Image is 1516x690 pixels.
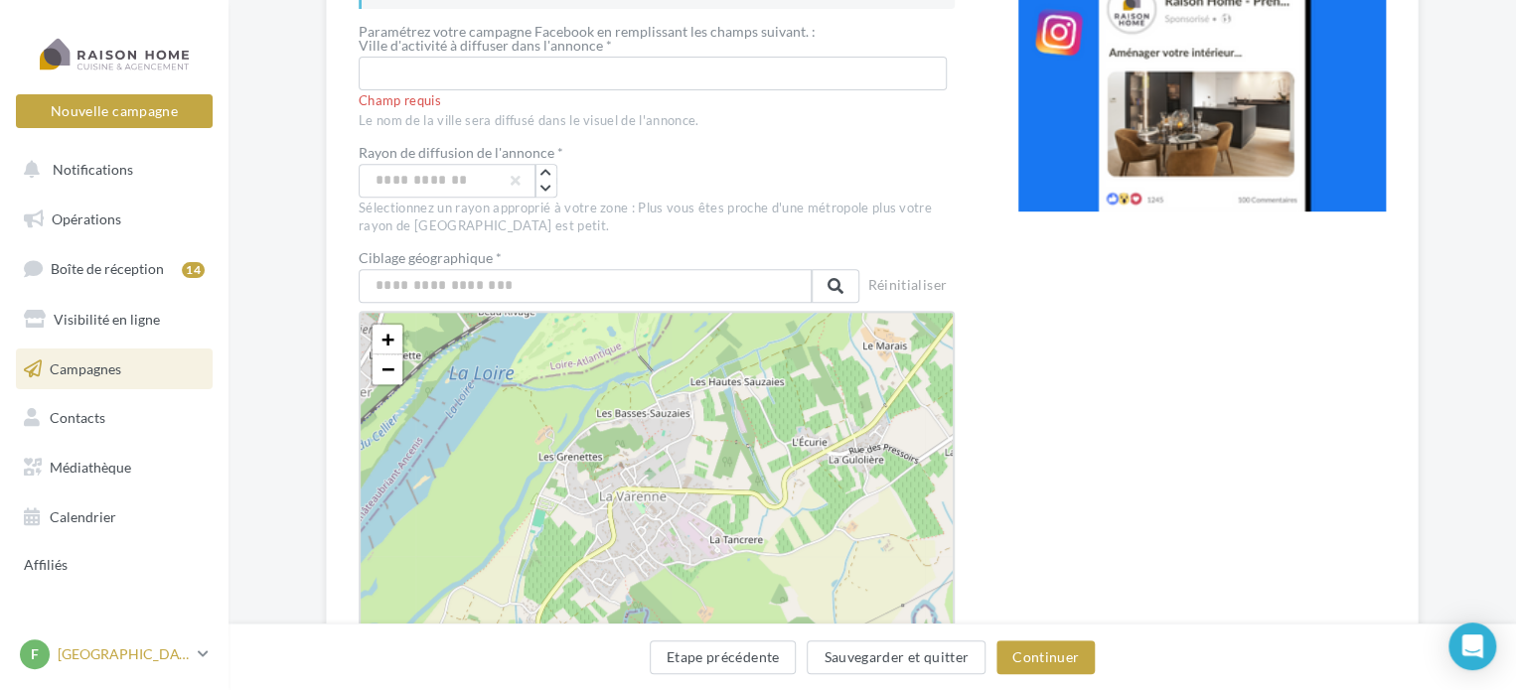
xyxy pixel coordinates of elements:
[50,359,121,376] span: Campagnes
[12,397,217,439] a: Contacts
[12,447,217,488] a: Médiathèque
[50,508,116,525] span: Calendrier
[182,262,205,278] div: 14
[859,273,955,301] button: Réinitialiser
[359,146,563,160] label: Rayon de diffusion de l'annonce *
[373,354,402,384] a: Zoom out
[16,635,213,673] a: F [GEOGRAPHIC_DATA]
[359,200,955,235] div: Sélectionnez un rayon approprié à votre zone : Plus vous êtes proche d'une métropole plus votre r...
[359,92,955,110] div: Champ requis
[12,149,209,191] button: Notifications
[12,199,217,240] a: Opérations
[12,247,217,290] a: Boîte de réception14
[24,556,68,573] span: Affiliés
[58,644,190,664] p: [GEOGRAPHIC_DATA]
[807,640,985,674] button: Sauvegarder et quitter
[12,545,217,581] a: Affiliés
[359,112,955,130] div: Le nom de la ville sera diffusé dans le visuel de l'annonce.
[381,327,394,351] span: +
[50,459,131,476] span: Médiathèque
[650,640,797,674] button: Etape précédente
[359,25,955,39] div: Paramétrez votre campagne Facebook en remplissant les champs suivant. :
[12,299,217,341] a: Visibilité en ligne
[50,409,105,426] span: Contacts
[52,210,121,227] span: Opérations
[16,94,213,128] button: Nouvelle campagne
[381,356,394,381] span: −
[54,311,160,328] span: Visibilité en ligne
[1448,622,1496,670] div: Open Intercom Messenger
[373,325,402,354] a: Zoom in
[996,640,1095,674] button: Continuer
[51,260,164,277] span: Boîte de réception
[359,39,939,53] label: Ville d'activité à diffuser dans l'annonce *
[31,644,39,664] span: F
[53,161,133,178] span: Notifications
[359,251,859,265] label: Ciblage géographique *
[12,496,217,538] a: Calendrier
[12,348,217,390] a: Campagnes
